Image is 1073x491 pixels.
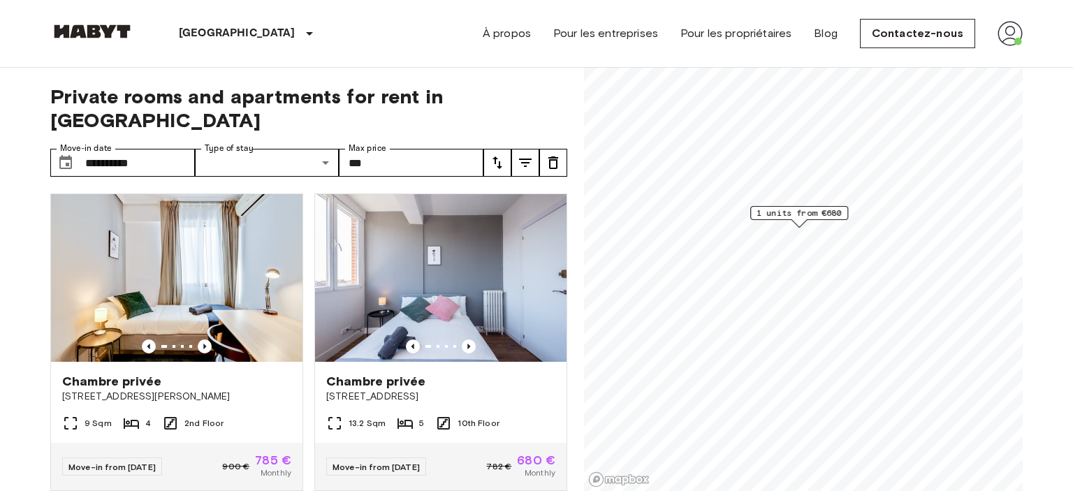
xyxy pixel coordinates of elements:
button: Previous image [198,339,212,353]
a: À propos [483,25,531,42]
button: Choose date, selected date is 1 Oct 2025 [52,149,80,177]
span: 680 € [517,454,555,467]
a: Pour les propriétaires [680,25,791,42]
span: Monthly [261,467,291,479]
span: 2nd Floor [184,417,224,430]
p: [GEOGRAPHIC_DATA] [179,25,295,42]
a: Marketing picture of unit ES-15-048-001-02HPrevious imagePrevious imageChambre privée[STREET_ADDR... [314,193,567,491]
button: Previous image [142,339,156,353]
a: Mapbox logo [588,471,650,488]
span: 1 units from €680 [757,207,842,219]
span: 782 € [486,460,511,473]
span: Chambre privée [326,373,425,390]
div: Map marker [750,206,848,228]
button: tune [483,149,511,177]
span: [STREET_ADDRESS] [326,390,555,404]
span: Chambre privée [62,373,161,390]
a: Marketing picture of unit ES-15-018-001-03HPrevious imagePrevious imageChambre privée[STREET_ADDR... [50,193,303,491]
label: Move-in date [60,142,112,154]
a: Blog [814,25,838,42]
button: tune [511,149,539,177]
span: Private rooms and apartments for rent in [GEOGRAPHIC_DATA] [50,85,567,132]
span: 5 [419,417,424,430]
span: [STREET_ADDRESS][PERSON_NAME] [62,390,291,404]
label: Type of stay [205,142,254,154]
button: Previous image [406,339,420,353]
span: 900 € [222,460,249,473]
img: avatar [998,21,1023,46]
span: Move-in from [DATE] [68,462,156,472]
img: Marketing picture of unit ES-15-048-001-02H [315,194,567,362]
span: 4 [145,417,151,430]
span: 9 Sqm [85,417,112,430]
span: Monthly [525,467,555,479]
img: Marketing picture of unit ES-15-018-001-03H [51,194,302,362]
span: 13.2 Sqm [349,417,386,430]
img: Habyt [50,24,134,38]
label: Max price [349,142,386,154]
span: 785 € [255,454,291,467]
button: Previous image [462,339,476,353]
span: Move-in from [DATE] [333,462,420,472]
a: Contactez-nous [860,19,975,48]
a: Pour les entreprises [553,25,658,42]
button: tune [539,149,567,177]
span: 10th Floor [458,417,499,430]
